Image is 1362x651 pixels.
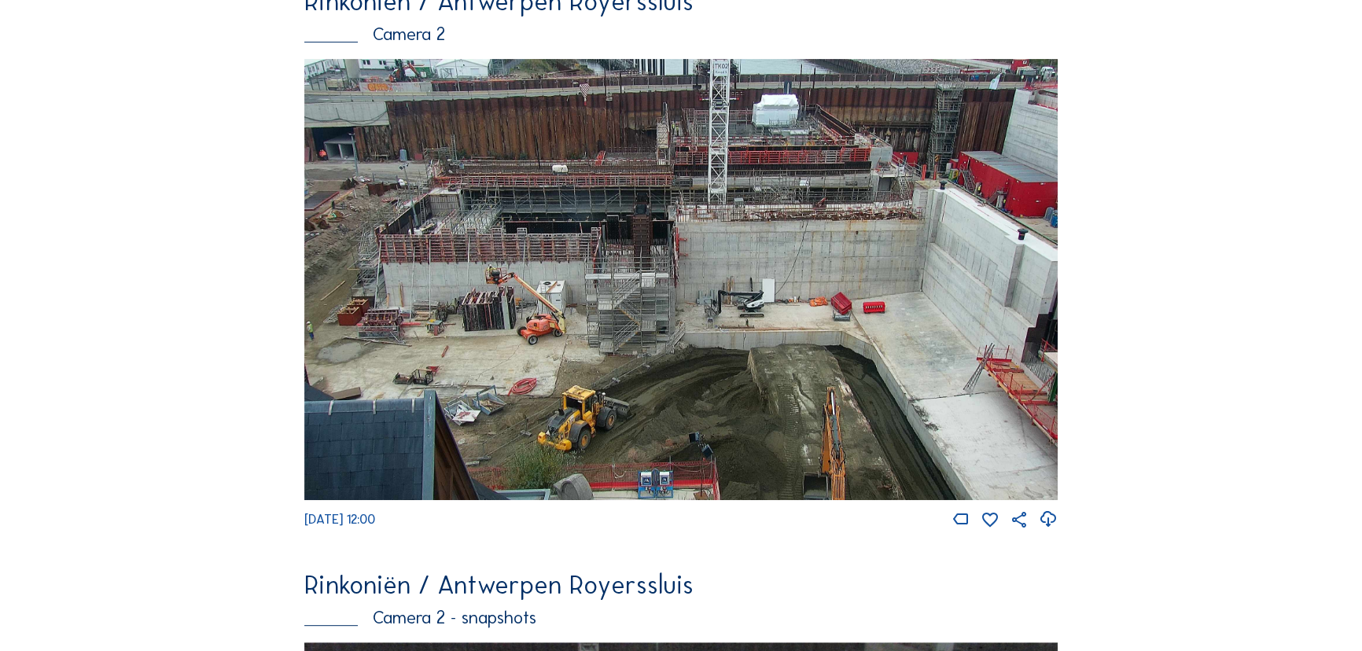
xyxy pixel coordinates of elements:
div: Camera 2 [304,26,1058,44]
div: Camera 2 - snapshots [304,609,1058,627]
span: [DATE] 12:00 [304,512,375,527]
img: Image [304,59,1058,501]
div: Rinkoniën / Antwerpen Royerssluis [304,572,1058,598]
